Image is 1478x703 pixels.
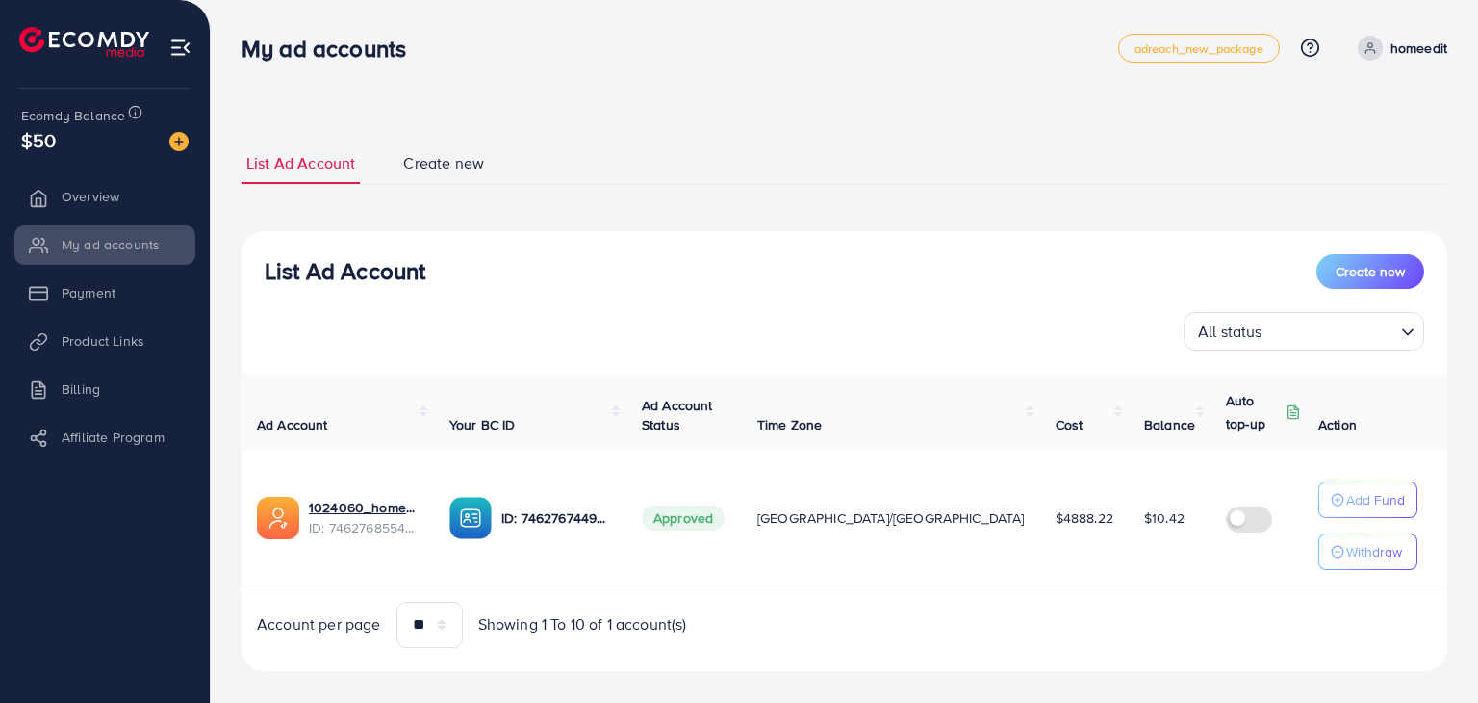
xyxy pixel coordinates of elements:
div: <span class='underline'>1024060_homeedit7_1737561213516</span></br>7462768554572742672 [309,498,419,537]
input: Search for option [1268,314,1393,346]
span: Ad Account Status [642,396,713,434]
h3: List Ad Account [265,257,425,285]
span: Time Zone [757,415,822,434]
span: [GEOGRAPHIC_DATA]/[GEOGRAPHIC_DATA] [757,508,1025,528]
span: $4888.22 [1056,508,1113,528]
span: Cost [1056,415,1083,434]
p: homeedit [1390,37,1447,60]
span: adreach_new_package [1134,42,1263,55]
img: ic-ads-acc.e4c84228.svg [257,497,299,539]
span: Create new [403,152,484,174]
button: Create new [1316,254,1424,289]
span: ID: 7462768554572742672 [309,518,419,537]
p: Withdraw [1346,540,1402,563]
img: menu [169,37,191,59]
button: Add Fund [1318,482,1417,518]
span: Account per page [257,613,381,636]
span: Approved [642,506,725,531]
span: $10.42 [1144,508,1185,528]
span: All status [1194,318,1266,346]
span: Create new [1336,262,1405,281]
span: Your BC ID [449,415,516,434]
span: Action [1318,415,1357,434]
p: Add Fund [1346,488,1405,511]
span: List Ad Account [246,152,355,174]
h3: My ad accounts [242,35,421,63]
a: 1024060_homeedit7_1737561213516 [309,498,419,517]
img: ic-ba-acc.ded83a64.svg [449,497,492,539]
button: Withdraw [1318,534,1417,570]
p: ID: 7462767449604177937 [501,507,611,530]
a: homeedit [1350,36,1447,61]
span: Ad Account [257,415,328,434]
div: Search for option [1184,312,1424,351]
span: Balance [1144,415,1195,434]
p: Auto top-up [1226,389,1282,435]
span: Showing 1 To 10 of 1 account(s) [478,613,687,636]
span: Ecomdy Balance [21,106,125,125]
img: logo [19,27,149,57]
img: image [169,132,189,151]
span: $50 [21,126,56,154]
a: adreach_new_package [1118,34,1280,63]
